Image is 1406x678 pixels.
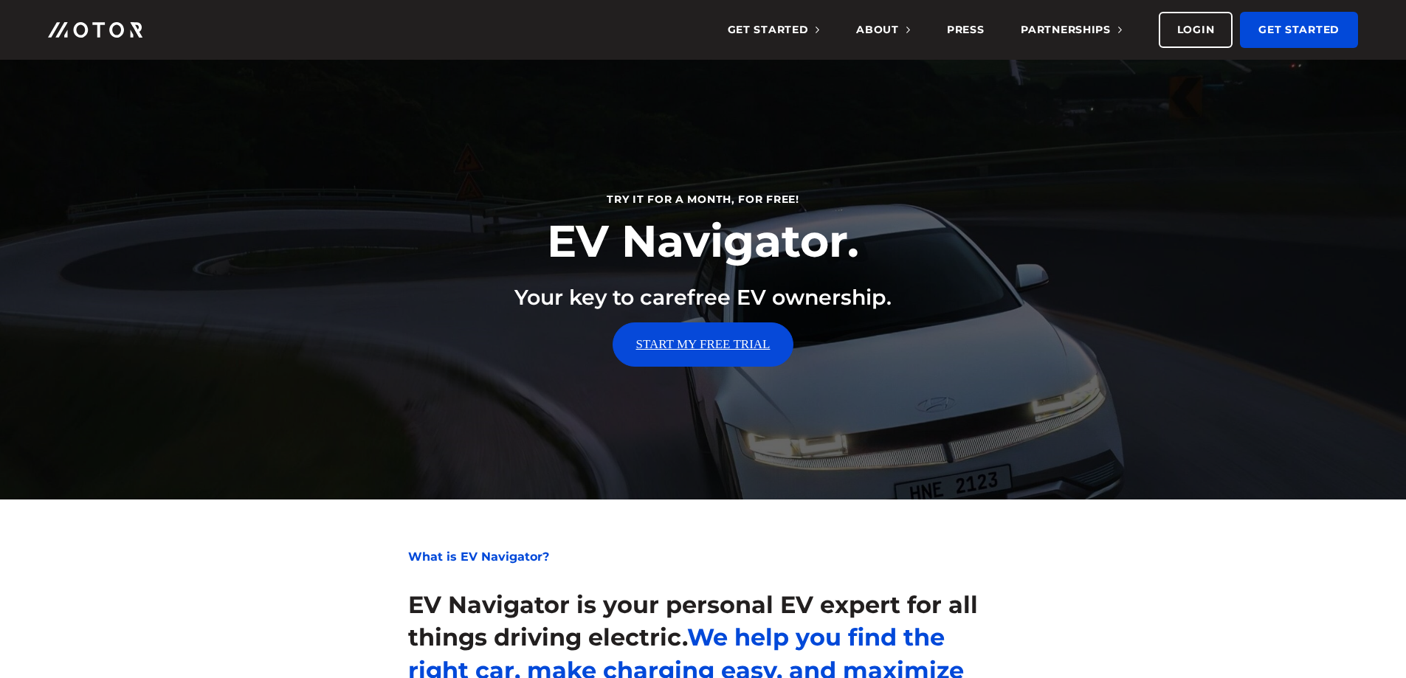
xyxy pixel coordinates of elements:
span: Partnerships [1021,23,1121,36]
a: START MY FREE TRIAL [613,322,794,367]
span: What is EV Navigator? [408,550,549,564]
a: Get Started [1240,12,1358,48]
img: Motor [48,22,142,38]
strong: EV Navigator is your personal EV expert for all things driving electric [408,590,978,652]
h2: Your key to carefree EV ownership. [464,283,943,312]
a: Login [1159,12,1233,48]
div: Try it for a month, for free! [464,193,943,207]
span: About [856,23,910,36]
span: Get Started [728,23,820,36]
h1: EV Navigator. [464,215,943,268]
